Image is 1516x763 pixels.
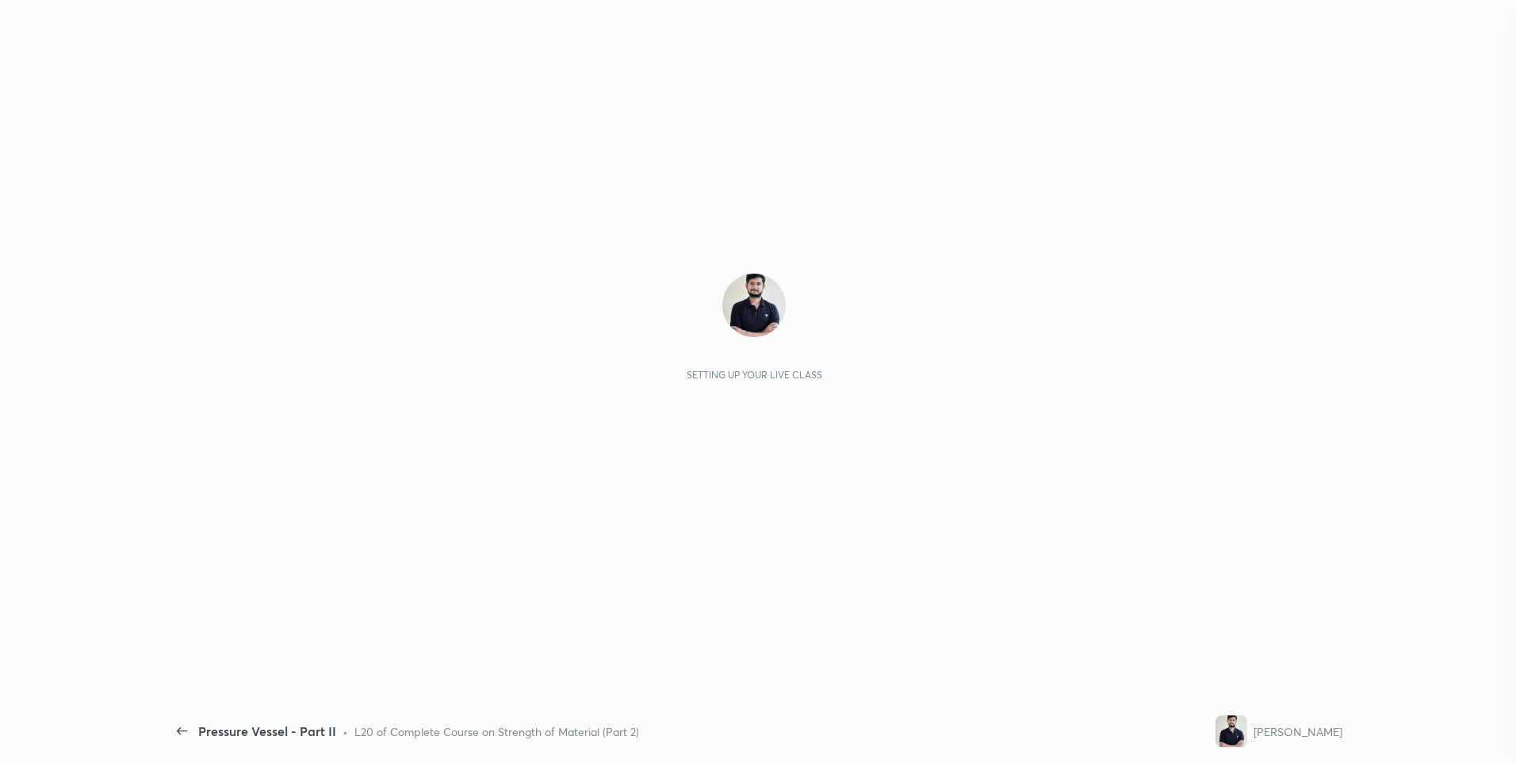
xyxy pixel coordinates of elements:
img: 3a38f146e3464b03b24dd93f76ec5ac5.jpg [722,274,786,337]
div: L20 of Complete Course on Strength of Material (Part 2) [354,723,639,740]
img: 3a38f146e3464b03b24dd93f76ec5ac5.jpg [1215,715,1247,747]
div: • [343,723,348,740]
div: Pressure Vessel - Part II [198,722,336,741]
div: Setting up your live class [687,369,822,381]
div: [PERSON_NAME] [1254,723,1342,740]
